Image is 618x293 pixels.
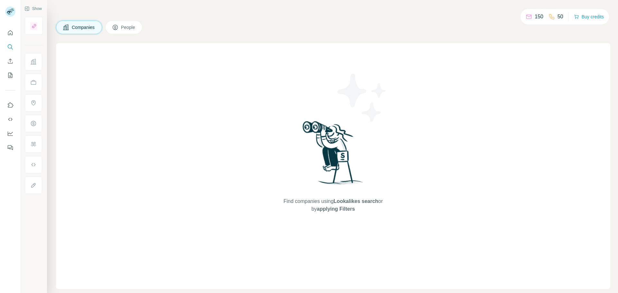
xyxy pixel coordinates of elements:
button: Search [5,41,15,53]
button: Quick start [5,27,15,39]
button: Dashboard [5,128,15,139]
p: 150 [535,13,543,21]
button: Feedback [5,142,15,153]
span: People [121,24,136,31]
button: Buy credits [574,12,604,21]
img: Surfe Illustration - Woman searching with binoculars [300,119,367,191]
span: Lookalikes search [333,198,378,204]
button: Enrich CSV [5,55,15,67]
button: My lists [5,69,15,81]
p: 50 [557,13,563,21]
span: applying Filters [317,206,355,212]
button: Show [20,4,46,14]
span: Find companies using or by [282,197,385,213]
span: Companies [72,24,95,31]
button: Use Surfe on LinkedIn [5,99,15,111]
img: Surfe Illustration - Stars [333,69,391,127]
button: Use Surfe API [5,114,15,125]
h4: Search [56,8,610,17]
